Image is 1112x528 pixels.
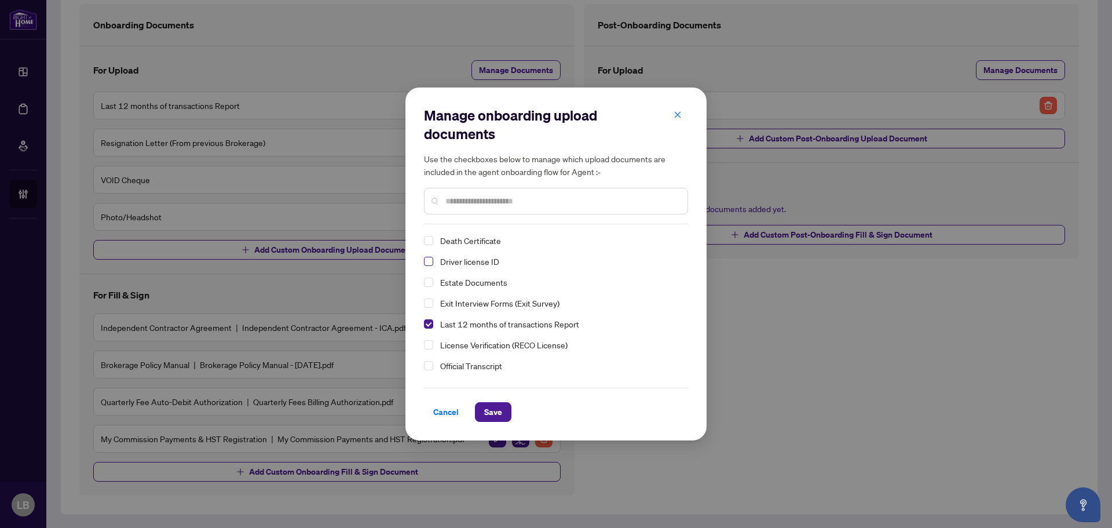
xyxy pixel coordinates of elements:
button: Open asap [1066,487,1100,522]
span: Driver license ID [436,254,681,268]
span: Death Certificate [440,235,501,246]
span: Select Driver license ID [424,257,433,266]
span: Select License Verification (RECO License) [424,340,433,349]
span: Cancel [433,403,459,421]
span: Select Last 12 months of transactions Report [424,319,433,329]
span: Select Exit Interview Forms (Exit Survey) [424,298,433,308]
span: Driver license ID [440,256,499,267]
span: Official Transcript [436,359,681,373]
span: Select Death Certificate [424,236,433,245]
span: - [598,167,601,177]
span: Exit Interview Forms (Exit Survey) [440,298,559,308]
span: Last 12 months of transactions Report [436,317,681,331]
span: Official Transcript [440,361,502,371]
button: Cancel [424,402,468,422]
span: Estate Documents [436,275,681,289]
span: Last 12 months of transactions Report [440,319,579,329]
h2: Manage onboarding upload documents [424,106,688,143]
span: Estate Documents [440,277,507,287]
span: Death Certificate [436,234,681,247]
span: close [674,111,682,119]
span: Select Estate Documents [424,278,433,287]
span: Save [484,403,502,421]
span: License Verification (RECO License) [440,340,568,350]
h5: Use the checkboxes below to manage which upload documents are included in the agent onboarding fl... [424,152,688,179]
span: License Verification (RECO License) [436,338,681,352]
span: Exit Interview Forms (Exit Survey) [436,296,681,310]
button: Save [475,402,511,422]
span: Select Official Transcript [424,361,433,370]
